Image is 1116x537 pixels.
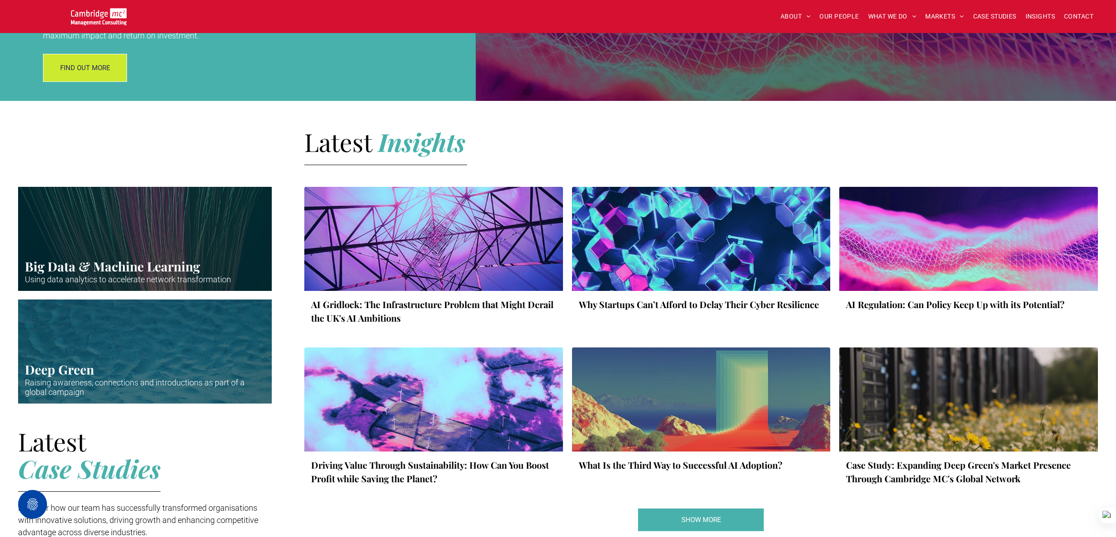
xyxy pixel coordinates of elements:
[846,298,1091,311] a: AI Regulation: Can Policy Keep Up with its Potential?
[18,424,86,458] span: Latest
[839,347,1098,451] a: A Data centre in a field, digital infrastructure
[60,57,110,79] span: FIND OUT MORE
[304,125,372,158] span: Latest
[71,10,127,19] a: Your Business Transformed | Cambridge Management Consulting
[921,10,968,24] a: MARKETS
[18,187,272,291] a: Streams of colour in red and green
[815,10,863,24] a: OUR PEOPLE
[311,298,556,325] a: AI Gridlock: The Infrastructure Problem that Might Derail the UK's AI Ambitions
[311,458,556,485] a: Driving Value Through Sustainability: How Can You Boost Profit while Saving the Planet?
[18,451,161,485] strong: Case Studies
[846,458,1091,485] a: Case Study: Expanding Deep Green's Market Presence Through Cambridge MC's Global Network
[18,299,272,404] a: Intricate waves in water
[387,125,465,158] strong: nsights
[572,187,831,291] a: Abstract neon hexagons, Procurement
[1021,10,1059,24] a: INSIGHTS
[864,10,921,24] a: WHAT WE DO
[681,508,721,531] span: SHOW MORE
[572,347,831,451] a: Abstract kaleidoscope of AI generated shapes , Procurement
[1059,10,1098,24] a: CONTACT
[839,187,1098,291] a: Neon wave, digital infrastructure
[579,298,824,311] a: Why Startups Can’t Afford to Delay Their Cyber Resilience
[43,54,127,82] a: FIND OUT MORE
[638,508,764,532] a: Your Business Transformed | Cambridge Management Consulting
[71,8,127,25] img: Go to Homepage
[304,347,563,451] a: Aerial shot of wind turbines, digital transformation
[304,187,563,291] a: Close up of electricity pylon, digital transformation
[378,125,387,158] strong: I
[776,10,815,24] a: ABOUT
[969,10,1021,24] a: CASE STUDIES
[579,458,824,472] a: What Is the Third Way to Successful AI Adoption?
[18,503,258,537] span: Discover how our team has successfully transformed organisations with innovative solutions, drivi...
